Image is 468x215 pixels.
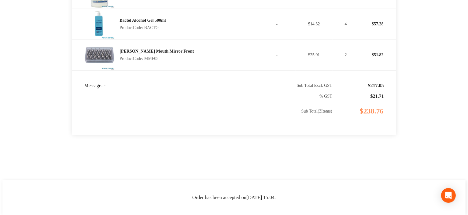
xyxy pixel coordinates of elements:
p: Sub Total Excl. GST [259,83,332,88]
a: [PERSON_NAME] Mouth Mirror Front [120,49,194,54]
p: Sub Total ( 3 Items) [72,109,332,126]
a: Bactol Alcohol Gel 500ml [120,18,166,23]
p: 4 [333,22,359,27]
p: $14.32 [296,22,332,27]
p: Order has been accepted on [DATE] 15:04 . [192,195,276,200]
p: 2 [333,53,359,57]
p: $21.71 [333,94,384,99]
img: b2xrdHU3NQ [84,9,115,39]
div: Open Intercom Messenger [441,188,456,203]
p: - [259,53,295,57]
p: $238.76 [333,107,396,128]
p: % GST [72,94,332,99]
p: $51.82 [359,48,396,62]
img: bGRxdWl2Zg [84,40,115,70]
td: Message: - [72,71,258,89]
p: - [259,22,295,27]
p: Product Code: BACTG [120,25,166,30]
p: $57.28 [359,17,396,32]
p: Product Code: MMF05 [120,56,194,61]
p: $25.91 [296,53,332,57]
p: $217.05 [333,83,384,88]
